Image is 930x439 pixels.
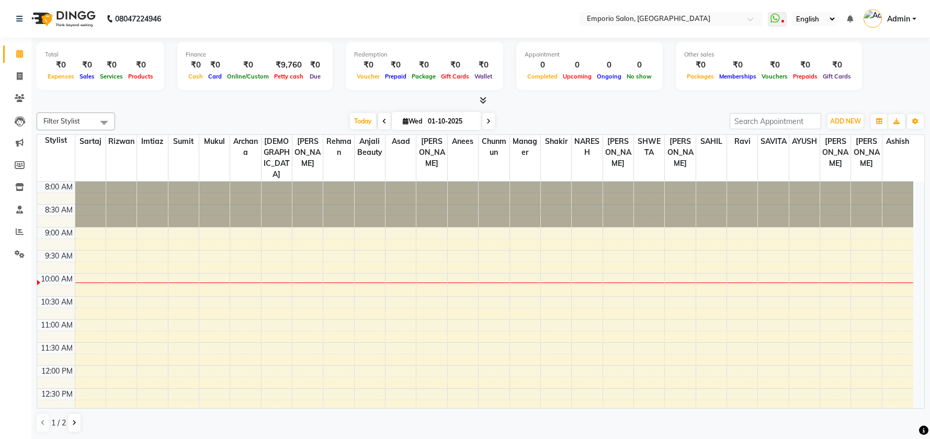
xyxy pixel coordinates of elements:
div: 12:00 PM [39,366,75,377]
span: Prepaid [382,73,409,80]
span: Admin [887,14,910,25]
div: Finance [186,50,324,59]
div: ₹0 [717,59,759,71]
span: Gift Cards [438,73,472,80]
span: Prepaids [790,73,820,80]
span: ADD NEW [830,117,861,125]
span: SHWETA [634,135,664,159]
span: Upcoming [560,73,594,80]
span: Memberships [717,73,759,80]
div: ₹0 [77,59,97,71]
b: 08047224946 [115,4,161,33]
span: ashish [882,135,913,148]
span: Anjali beauty [355,135,385,159]
span: Anees [448,135,478,148]
div: 9:00 AM [43,228,75,239]
span: Services [97,73,126,80]
div: ₹0 [206,59,224,71]
span: Sales [77,73,97,80]
span: SAVITA [758,135,788,148]
span: Wallet [472,73,495,80]
span: Voucher [354,73,382,80]
div: 0 [525,59,560,71]
span: Ongoing [594,73,624,80]
div: 0 [594,59,624,71]
span: Today [350,113,376,129]
span: Archana [230,135,260,159]
input: 2025-10-01 [425,114,477,129]
div: Appointment [525,50,654,59]
span: Vouchers [759,73,790,80]
div: 8:30 AM [43,205,75,216]
div: 0 [624,59,654,71]
span: shakir [541,135,571,148]
span: Products [126,73,156,80]
div: ₹0 [306,59,324,71]
div: Stylist [37,135,75,146]
img: logo [27,4,98,33]
span: NARESH [572,135,602,159]
span: Gift Cards [820,73,854,80]
div: 10:00 AM [39,274,75,285]
span: [PERSON_NAME] [292,135,323,170]
div: 11:00 AM [39,320,75,331]
span: Package [409,73,438,80]
div: ₹0 [224,59,271,71]
span: Card [206,73,224,80]
span: Completed [525,73,560,80]
span: Manager [510,135,540,159]
button: ADD NEW [827,114,864,129]
div: Total [45,50,156,59]
span: Asad [385,135,416,148]
div: ₹9,760 [271,59,306,71]
div: ₹0 [126,59,156,71]
span: [PERSON_NAME] [820,135,850,170]
div: ₹0 [97,59,126,71]
span: Imtiaz [137,135,167,148]
span: Sartaj [75,135,106,148]
span: 1 / 2 [51,418,66,429]
span: chunmun [479,135,509,159]
div: 9:30 AM [43,251,75,262]
div: 12:30 PM [39,389,75,400]
span: [PERSON_NAME] [603,135,633,170]
div: 10:30 AM [39,297,75,308]
div: ₹0 [186,59,206,71]
div: Redemption [354,50,495,59]
div: ₹0 [382,59,409,71]
span: Online/Custom [224,73,271,80]
div: ₹0 [759,59,790,71]
div: ₹0 [472,59,495,71]
span: [PERSON_NAME] [416,135,447,170]
div: 8:00 AM [43,182,75,193]
span: Rehman [323,135,354,159]
span: No show [624,73,654,80]
div: ₹0 [820,59,854,71]
span: Packages [684,73,717,80]
div: 11:30 AM [39,343,75,354]
span: Petty cash [271,73,306,80]
span: Mukul [199,135,230,148]
span: Rizwan [106,135,137,148]
img: Admin [864,9,882,28]
span: Cash [186,73,206,80]
div: ₹0 [684,59,717,71]
span: [PERSON_NAME] [665,135,695,170]
span: Wed [400,117,425,125]
div: ₹0 [790,59,820,71]
div: ₹0 [45,59,77,71]
span: Due [307,73,323,80]
span: Sumit [168,135,199,148]
input: Search Appointment [730,113,821,129]
span: [DEMOGRAPHIC_DATA] [262,135,292,181]
div: Other sales [684,50,854,59]
div: 0 [560,59,594,71]
span: Expenses [45,73,77,80]
span: SAHIL [696,135,727,148]
span: [PERSON_NAME] [851,135,881,170]
span: Filter Stylist [43,117,80,125]
span: ravi [727,135,757,148]
span: AYUSH [789,135,820,148]
div: ₹0 [409,59,438,71]
div: ₹0 [438,59,472,71]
